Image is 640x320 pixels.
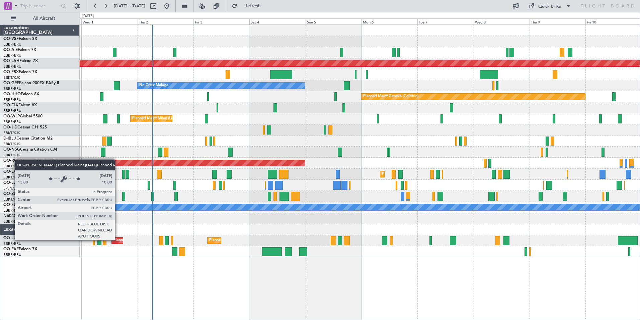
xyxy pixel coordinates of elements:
a: OO-JIDCessna CJ1 525 [3,125,47,129]
span: OO-JID [3,125,17,129]
button: All Aircraft [7,13,73,24]
a: OO-HHOFalcon 8X [3,92,39,96]
div: Sun 5 [306,18,362,24]
div: Thu 2 [138,18,193,24]
a: OO-ROKCessna Citation CJ4 [3,159,57,163]
div: Wed 1 [81,18,137,24]
a: OO-GPEFalcon 900EX EASy II [3,81,59,85]
a: N604GFChallenger 604 [3,214,48,218]
a: EBBR/BRU [3,64,21,69]
a: EBBR/BRU [3,53,21,58]
div: Planned Maint Kortrijk-[GEOGRAPHIC_DATA] [382,169,460,179]
a: EBKT/KJK [3,142,20,147]
a: OO-LUMFalcon 7X [3,236,38,240]
span: OO-ROK [3,159,20,163]
a: LFSN/ENC [3,186,22,191]
div: Mon 6 [362,18,417,24]
a: EBKT/KJK [3,130,20,136]
a: EBBR/BRU [3,119,21,124]
span: OO-LAH [3,59,19,63]
a: EBBR/BRU [3,252,21,257]
a: OO-FSXFalcon 7X [3,70,37,74]
span: OO-LXA [3,170,19,174]
a: EBBR/BRU [3,97,21,102]
button: Refresh [229,1,269,11]
div: Fri 3 [193,18,249,24]
a: EBKT/KJK [3,164,20,169]
div: Sat 4 [249,18,305,24]
a: EBBR/BRU [3,108,21,113]
span: OO-AIE [3,48,18,52]
a: OO-AIEFalcon 7X [3,48,36,52]
span: OO-SLM [3,203,19,207]
div: Planned Maint Milan (Linate) [132,114,180,124]
span: OO-WLP [3,114,20,118]
a: EBKT/KJK [3,175,20,180]
span: N604GF [3,214,19,218]
a: D-IBLUCessna Citation M2 [3,137,53,141]
span: OO-LUM [3,236,20,240]
span: OO-ZUN [3,192,20,196]
a: EBBR/BRU [3,208,21,213]
span: OO-HHO [3,92,21,96]
span: OO-ELK [3,103,18,107]
div: Wed 8 [474,18,530,24]
a: OO-LXACessna Citation CJ4 [3,170,56,174]
button: Quick Links [525,1,574,11]
a: OO-LUXCessna Citation CJ4 [3,181,56,185]
span: OO-FSX [3,70,19,74]
div: Tue 7 [417,18,473,24]
span: [DATE] - [DATE] [114,3,145,9]
div: Thu 9 [530,18,585,24]
span: D-IBLU [3,137,16,141]
div: [DATE] [82,13,94,19]
div: Planned Maint [GEOGRAPHIC_DATA] ([GEOGRAPHIC_DATA] National) [113,235,235,246]
a: OO-ELKFalcon 8X [3,103,37,107]
a: OO-SLMCessna Citation XLS [3,203,57,207]
a: EBKT/KJK [3,197,20,202]
a: EBKT/KJK [3,75,20,80]
a: OO-ZUNCessna Citation CJ4 [3,192,57,196]
span: OO-NSG [3,148,20,152]
a: OO-VSFFalcon 8X [3,37,37,41]
div: No Crew Malaga [139,81,168,91]
input: Trip Number [20,1,59,11]
span: OO-GPE [3,81,19,85]
a: OO-WLPGlobal 5500 [3,114,43,118]
a: OO-NSGCessna Citation CJ4 [3,148,57,152]
span: OO-VSF [3,37,19,41]
a: OO-FAEFalcon 7X [3,247,37,251]
a: EBBR/BRU [3,86,21,91]
a: EBKT/KJK [3,153,20,158]
div: Planned Maint Geneva (Cointrin) [363,92,418,102]
div: Planned Maint [GEOGRAPHIC_DATA] ([GEOGRAPHIC_DATA] National) [209,235,330,246]
a: EBBR/BRU [3,42,21,47]
a: EBBR/BRU [3,241,21,246]
a: EBBR/BRU [3,219,21,224]
a: OO-LAHFalcon 7X [3,59,38,63]
span: OO-LUX [3,181,19,185]
span: OO-FAE [3,247,19,251]
div: Quick Links [538,3,561,10]
span: Refresh [239,4,267,8]
span: All Aircraft [17,16,71,21]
